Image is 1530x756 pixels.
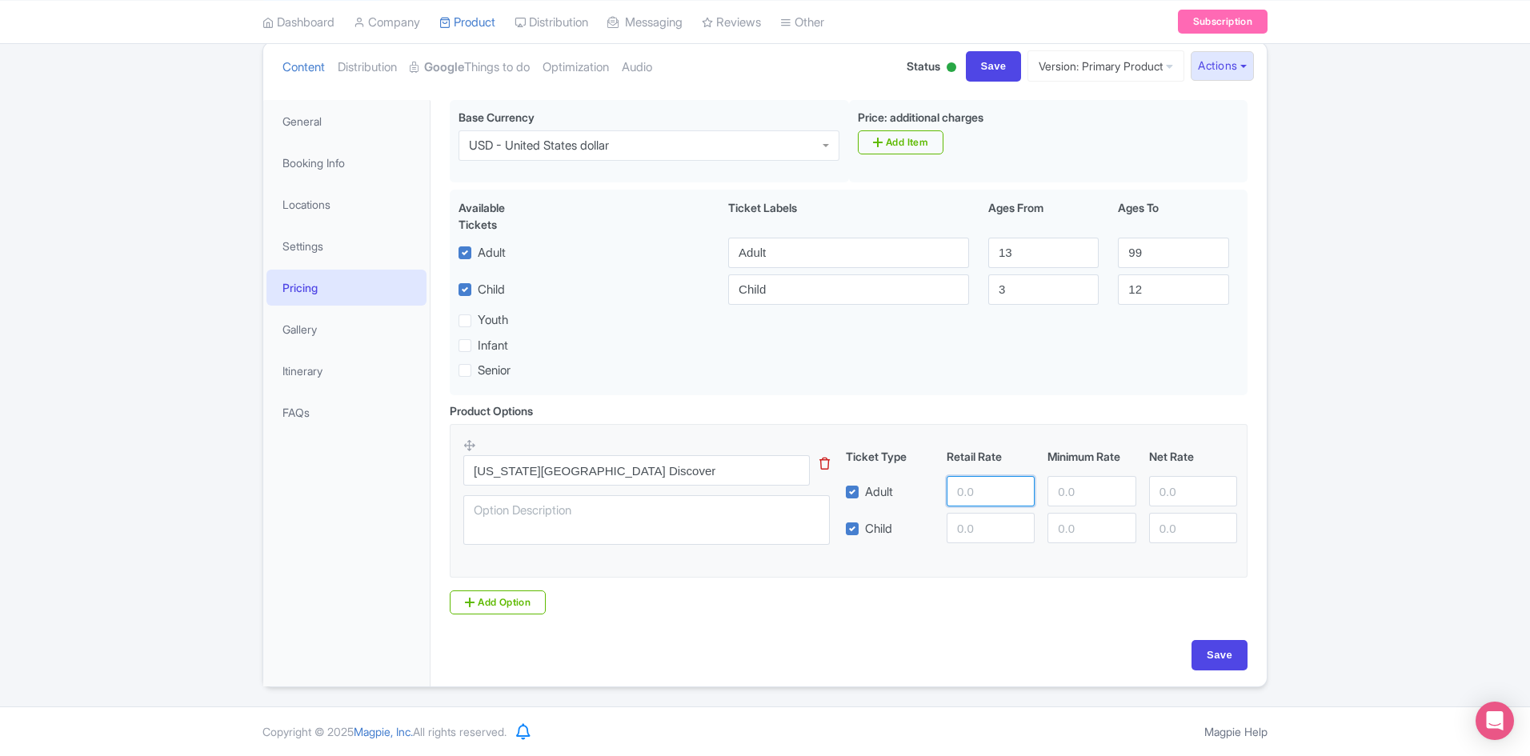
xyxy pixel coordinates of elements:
[266,394,427,430] a: FAQs
[282,42,325,93] a: Content
[266,145,427,181] a: Booking Info
[947,476,1035,506] input: 0.0
[858,130,943,154] a: Add Item
[478,281,505,299] label: Child
[459,110,535,124] span: Base Currency
[266,311,427,347] a: Gallery
[266,186,427,222] a: Locations
[865,483,893,502] label: Adult
[478,311,508,330] label: Youth
[947,513,1035,543] input: 0.0
[424,58,464,77] strong: Google
[858,109,983,126] label: Price: additional charges
[1149,476,1237,506] input: 0.0
[728,238,969,268] input: Adult
[1047,476,1135,506] input: 0.0
[253,723,516,740] div: Copyright © 2025 All rights reserved.
[1143,448,1244,465] div: Net Rate
[940,448,1041,465] div: Retail Rate
[622,42,652,93] a: Audio
[1149,513,1237,543] input: 0.0
[450,402,533,419] div: Product Options
[410,42,530,93] a: GoogleThings to do
[459,199,545,233] div: Available Tickets
[450,590,546,614] a: Add Option
[478,244,506,262] label: Adult
[1027,50,1184,82] a: Version: Primary Product
[463,455,810,486] input: Option Name
[1476,702,1514,740] div: Open Intercom Messenger
[839,448,940,465] div: Ticket Type
[719,199,979,233] div: Ticket Labels
[943,56,959,81] div: Active
[1108,199,1238,233] div: Ages To
[1041,448,1142,465] div: Minimum Rate
[865,520,892,538] label: Child
[266,353,427,389] a: Itinerary
[728,274,969,305] input: Child
[478,362,511,380] label: Senior
[543,42,609,93] a: Optimization
[478,337,508,355] label: Infant
[266,103,427,139] a: General
[1191,51,1254,81] button: Actions
[469,138,609,153] div: USD - United States dollar
[266,270,427,306] a: Pricing
[338,42,397,93] a: Distribution
[966,51,1022,82] input: Save
[1204,725,1268,738] a: Magpie Help
[1047,513,1135,543] input: 0.0
[354,725,413,738] span: Magpie, Inc.
[907,58,940,74] span: Status
[1178,10,1268,34] a: Subscription
[266,228,427,264] a: Settings
[979,199,1108,233] div: Ages From
[1192,640,1248,670] input: Save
